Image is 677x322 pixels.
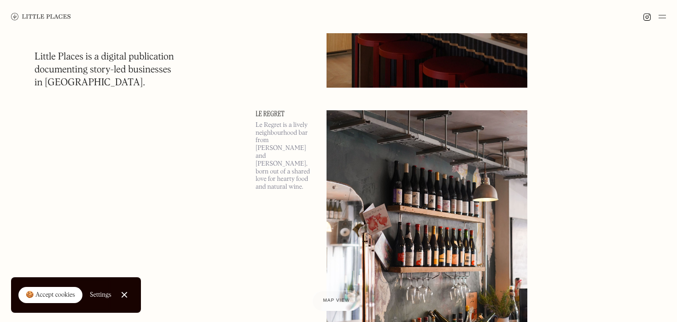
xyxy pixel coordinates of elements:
a: Map view [312,291,361,311]
a: 🍪 Accept cookies [18,287,82,304]
span: Map view [323,298,350,303]
a: Close Cookie Popup [115,286,134,304]
a: Settings [90,285,111,305]
a: Le Regret [256,110,315,118]
div: 🍪 Accept cookies [26,291,75,300]
p: Le Regret is a lively neighbourhood bar from [PERSON_NAME] and [PERSON_NAME], born out of a share... [256,121,315,191]
h1: Little Places is a digital publication documenting story-led businesses in [GEOGRAPHIC_DATA]. [35,51,174,89]
div: Settings [90,292,111,298]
